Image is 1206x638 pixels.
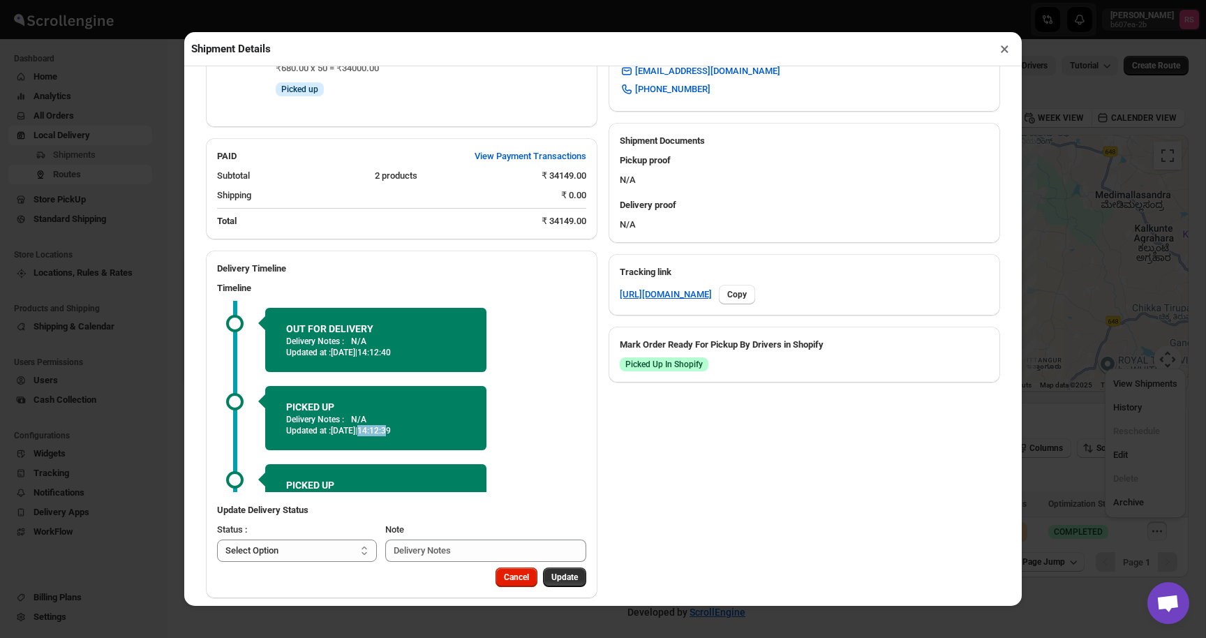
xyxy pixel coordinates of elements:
[496,567,537,587] button: Cancel
[504,572,529,583] span: Cancel
[217,169,364,183] div: Subtotal
[286,400,466,414] h2: PICKED UP
[331,426,391,436] span: [DATE] | 14:12:39
[217,281,586,295] h3: Timeline
[625,359,703,370] span: Picked Up In Shopify
[351,336,366,347] p: N/A
[620,288,712,302] a: [URL][DOMAIN_NAME]
[620,338,989,352] h3: Mark Order Ready For Pickup By Drivers in Shopify
[217,503,586,517] h3: Update Delivery Status
[375,169,531,183] div: 2 products
[620,265,989,279] h3: Tracking link
[466,145,595,168] button: View Payment Transactions
[286,425,466,436] p: Updated at :
[286,414,344,425] p: Delivery Notes :
[217,262,586,276] h2: Delivery Timeline
[286,322,466,336] h2: OUT FOR DELIVERY
[1147,582,1189,624] div: Open chat
[620,198,989,212] h3: Delivery proof
[281,84,318,95] span: Picked up
[191,42,271,56] h2: Shipment Details
[286,336,344,347] p: Delivery Notes :
[351,492,366,503] p: N/A
[611,60,789,82] a: [EMAIL_ADDRESS][DOMAIN_NAME]
[620,154,989,168] h3: Pickup proof
[351,414,366,425] p: N/A
[542,169,586,183] div: ₹ 34149.00
[331,348,391,357] span: [DATE] | 14:12:40
[995,39,1015,59] button: ×
[609,148,1000,193] div: N/A
[276,63,379,73] span: ₹680.00 x 50 = ₹34000.00
[611,78,719,101] a: [PHONE_NUMBER]
[286,492,344,503] p: Delivery Notes :
[609,193,1000,243] div: N/A
[551,572,578,583] span: Update
[719,285,755,304] button: Copy
[286,478,466,492] h2: PICKED UP
[543,567,586,587] button: Update
[620,134,989,148] h2: Shipment Documents
[635,82,710,96] span: [PHONE_NUMBER]
[217,524,247,535] span: Status :
[635,64,780,78] span: [EMAIL_ADDRESS][DOMAIN_NAME]
[217,216,237,226] b: Total
[385,524,404,535] span: Note
[475,149,586,163] span: View Payment Transactions
[217,149,237,163] h2: PAID
[561,188,586,202] div: ₹ 0.00
[542,214,586,228] div: ₹ 34149.00
[217,188,550,202] div: Shipping
[385,540,587,562] input: Delivery Notes
[286,347,466,358] p: Updated at :
[727,289,747,300] span: Copy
